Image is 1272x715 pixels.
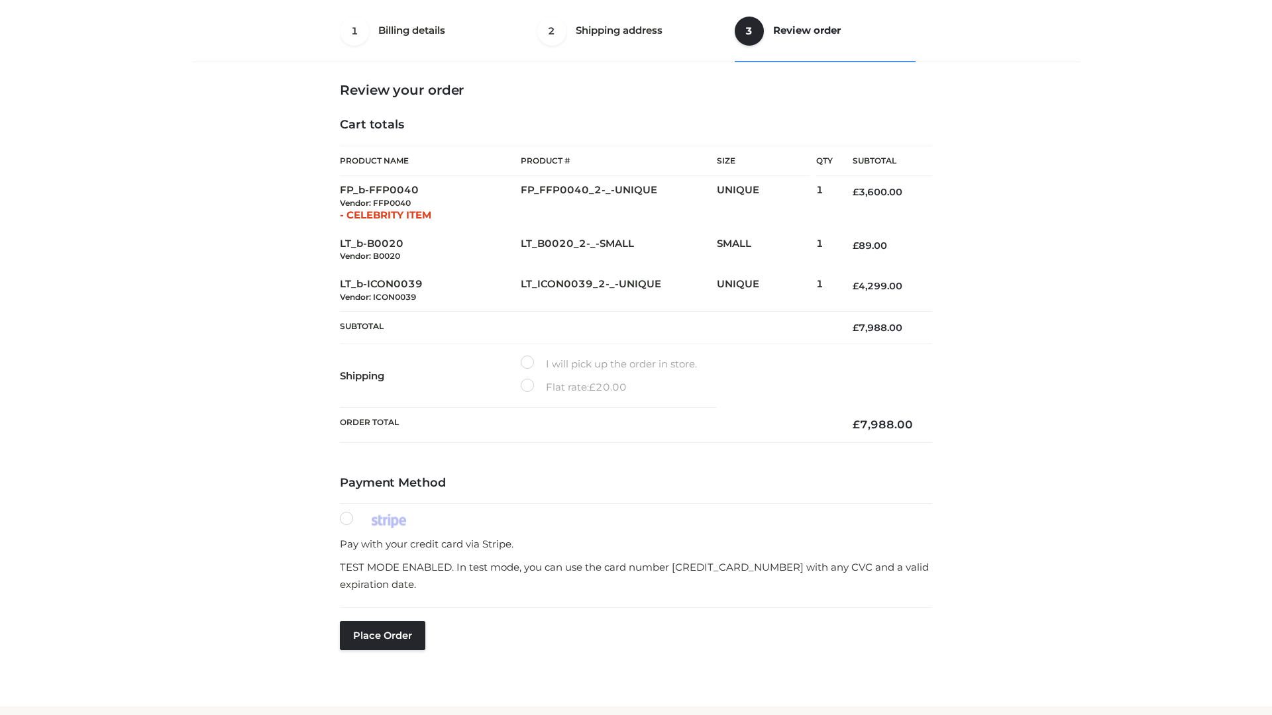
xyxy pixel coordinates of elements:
[816,270,833,311] td: 1
[853,280,902,292] bdi: 4,299.00
[717,230,816,271] td: SMALL
[853,186,902,198] bdi: 3,600.00
[340,146,521,176] th: Product Name
[340,621,425,650] button: Place order
[833,146,932,176] th: Subtotal
[853,322,902,334] bdi: 7,988.00
[816,230,833,271] td: 1
[521,176,717,230] td: FP_FFP0040_2-_-UNIQUE
[340,344,521,407] th: Shipping
[853,322,859,334] span: £
[853,240,887,252] bdi: 89.00
[853,240,859,252] span: £
[853,280,859,292] span: £
[521,379,627,396] label: Flat rate:
[340,311,833,344] th: Subtotal
[340,536,932,553] p: Pay with your credit card via Stripe.
[340,476,932,491] h4: Payment Method
[340,82,932,98] h3: Review your order
[521,146,717,176] th: Product #
[340,230,521,271] td: LT_b-B0020
[816,176,833,230] td: 1
[853,186,859,198] span: £
[521,230,717,271] td: LT_B0020_2-_-SMALL
[340,407,833,442] th: Order Total
[340,270,521,311] td: LT_b-ICON0039
[816,146,833,176] th: Qty
[717,270,816,311] td: UNIQUE
[717,146,810,176] th: Size
[340,292,416,302] small: Vendor: ICON0039
[340,176,521,230] td: FP_b-FFP0040
[853,418,913,431] bdi: 7,988.00
[340,559,932,593] p: TEST MODE ENABLED. In test mode, you can use the card number [CREDIT_CARD_NUMBER] with any CVC an...
[589,381,627,393] bdi: 20.00
[521,356,697,373] label: I will pick up the order in store.
[340,209,431,221] span: - CELEBRITY ITEM
[340,251,400,261] small: Vendor: B0020
[853,418,860,431] span: £
[589,381,596,393] span: £
[340,198,411,208] small: Vendor: FFP0040
[340,118,932,132] h4: Cart totals
[521,270,717,311] td: LT_ICON0039_2-_-UNIQUE
[717,176,816,230] td: UNIQUE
